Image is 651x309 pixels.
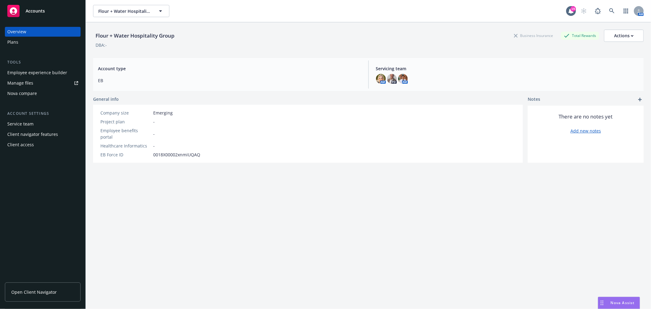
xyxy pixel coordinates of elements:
a: Switch app [620,5,632,17]
span: There are no notes yet [559,113,613,120]
div: Company size [100,110,151,116]
a: Client navigator features [5,129,81,139]
div: Nova compare [7,89,37,98]
img: photo [376,74,386,84]
a: add [636,96,644,103]
span: Account type [98,65,361,72]
div: Employee benefits portal [100,127,151,140]
span: Open Client Navigator [11,289,57,295]
div: Manage files [7,78,33,88]
div: Tools [5,59,81,65]
button: Flour + Water Hospitality Group [93,5,169,17]
span: EB [98,77,361,84]
div: Employee experience builder [7,68,67,78]
div: Service team [7,119,34,129]
a: Accounts [5,2,81,20]
div: Plans [7,37,18,47]
span: Emerging [153,110,173,116]
div: EB Force ID [100,151,151,158]
div: 19 [570,6,576,12]
span: 0018X00002xnmiUQAQ [153,151,200,158]
a: Service team [5,119,81,129]
img: photo [398,74,408,84]
button: Nova Assist [598,297,640,309]
span: - [153,131,155,137]
a: Plans [5,37,81,47]
div: Actions [614,30,634,42]
a: Search [606,5,618,17]
a: Nova compare [5,89,81,98]
img: photo [387,74,397,84]
span: Nova Assist [611,300,635,305]
div: Healthcare Informatics [100,143,151,149]
button: Actions [604,30,644,42]
span: - [153,118,155,125]
a: Client access [5,140,81,150]
div: Overview [7,27,26,37]
span: Accounts [26,9,45,13]
div: Total Rewards [561,32,599,39]
div: Drag to move [598,297,606,309]
div: Business Insurance [511,32,556,39]
div: Flour + Water Hospitality Group [93,32,177,40]
span: General info [93,96,119,102]
div: DBA: - [96,42,107,48]
a: Start snowing [578,5,590,17]
span: Notes [528,96,540,103]
a: Overview [5,27,81,37]
span: - [153,143,155,149]
span: Flour + Water Hospitality Group [98,8,151,14]
a: Manage files [5,78,81,88]
a: Employee experience builder [5,68,81,78]
div: Account settings [5,111,81,117]
span: Servicing team [376,65,639,72]
div: Client navigator features [7,129,58,139]
a: Add new notes [570,128,601,134]
div: Client access [7,140,34,150]
div: Project plan [100,118,151,125]
a: Report a Bug [592,5,604,17]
